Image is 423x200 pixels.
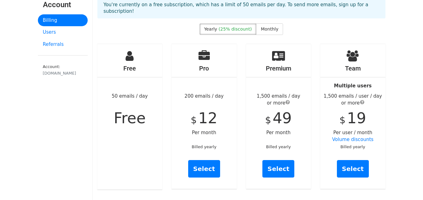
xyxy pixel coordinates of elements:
p: You're currently on a free subscription, which has a limit of 50 emails per day. To send more ema... [104,2,379,15]
a: Select [337,160,369,178]
h4: Premium [246,65,311,72]
strong: Multiple users [334,83,372,89]
span: $ [191,115,197,125]
span: (25% discount) [219,27,252,32]
h3: Account [43,0,83,9]
a: Volume discounts [332,137,374,142]
h4: Free [97,65,162,72]
small: Billed yearly [340,144,365,149]
a: Select [188,160,220,178]
a: Select [262,160,294,178]
a: Billing [38,14,88,27]
a: Referrals [38,38,88,51]
h4: Team [320,65,385,72]
span: $ [339,115,345,125]
span: $ [265,115,271,125]
a: Users [38,26,88,38]
div: Per user / month [320,44,385,189]
div: 50 emails / day [97,44,162,189]
span: 19 [347,109,366,127]
span: Monthly [261,27,278,32]
span: Free [114,109,146,127]
div: 1,500 emails / user / day or more [320,93,385,107]
div: 200 emails / day Per month [172,44,237,189]
h4: Pro [172,65,237,72]
small: Account: [43,64,83,76]
small: Billed yearly [192,144,216,149]
span: 12 [198,109,217,127]
iframe: Chat Widget [392,170,423,200]
div: Chat-Widget [392,170,423,200]
div: 1,500 emails / day or more [246,93,311,107]
span: Yearly [204,27,217,32]
div: Per month [246,44,311,189]
small: Billed yearly [266,144,291,149]
div: [DOMAIN_NAME] [43,70,83,76]
span: 49 [273,109,292,127]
